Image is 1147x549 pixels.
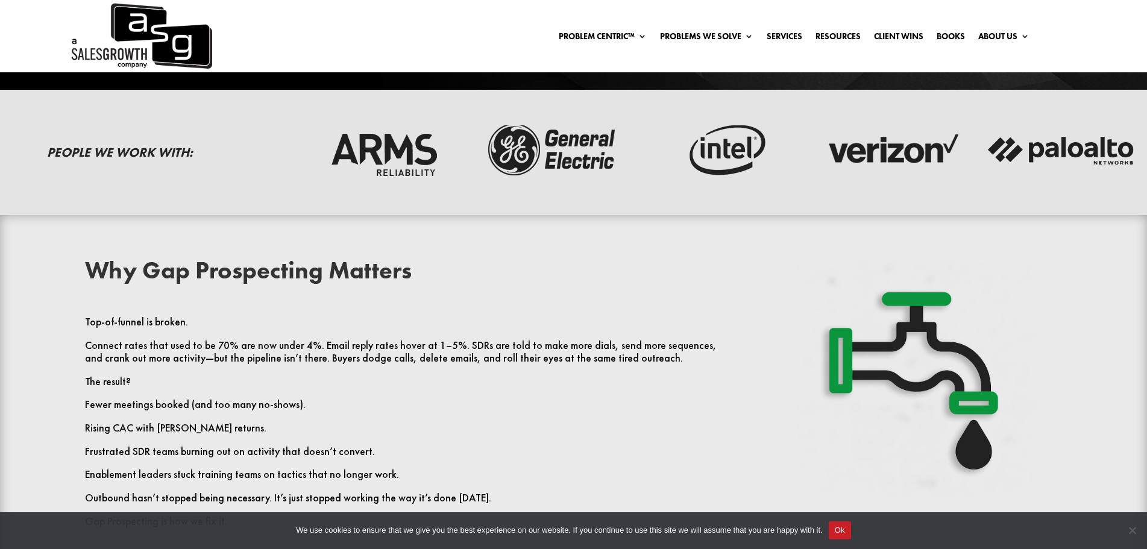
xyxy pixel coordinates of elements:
[85,398,718,422] p: Fewer meetings booked (and too many no-shows).
[815,32,861,45] a: Resources
[85,445,718,469] p: Frustrated SDR teams burning out on activity that doesn’t convert.
[660,32,753,45] a: Problems We Solve
[1126,524,1138,536] span: No
[85,339,718,375] p: Connect rates that used to be 70% are now under 4%. Email reply rates hover at 1–5%. SDRs are tol...
[85,316,718,339] p: Top-of-funnel is broken.
[817,120,967,180] img: verizon-logo-dark
[874,32,923,45] a: Client Wins
[647,120,798,180] img: intel-logo-dark
[85,259,718,289] h2: Why Gap Prospecting Matters
[85,468,718,492] p: Enablement leaders stuck training teams on tactics that no longer work.
[559,32,647,45] a: Problem Centric™
[767,32,802,45] a: Services
[85,375,718,399] p: The result?
[478,120,629,180] img: ge-logo-dark
[85,492,718,515] p: Outbound hasn’t stopped being necessary. It’s just stopped working the way it’s done [DATE].
[296,524,822,536] span: We use cookies to ensure that we give you the best experience on our website. If you continue to ...
[309,120,459,180] img: arms-reliability-logo-dark
[986,120,1137,180] img: palato-networks-logo-dark
[937,32,965,45] a: Books
[797,259,1038,500] img: Faucet Shadow
[978,32,1029,45] a: About Us
[829,521,851,539] button: Ok
[85,422,718,445] p: Rising CAC with [PERSON_NAME] returns.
